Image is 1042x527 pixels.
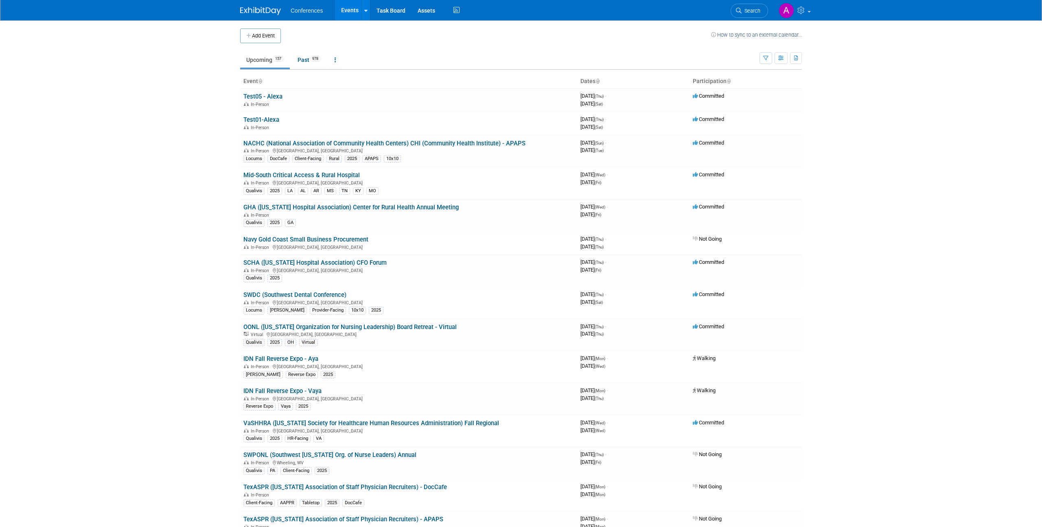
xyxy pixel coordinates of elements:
span: Committed [693,419,724,426]
div: Virtual [299,339,317,346]
span: Virtual [251,332,265,337]
span: In-Person [251,245,271,250]
div: [PERSON_NAME] [243,371,283,378]
span: (Thu) [595,260,604,265]
img: In-Person Event [244,268,249,272]
div: Qualivis [243,219,265,226]
div: Client-Facing [280,467,312,474]
span: (Thu) [595,325,604,329]
div: Wheeling, WV [243,459,574,466]
a: How to sync to an external calendar... [711,32,802,38]
span: - [606,355,608,361]
span: (Mon) [595,517,605,521]
div: Qualivis [243,339,265,346]
span: [DATE] [580,516,608,522]
span: [DATE] [580,387,608,393]
span: - [605,236,606,242]
span: (Fri) [595,268,601,272]
span: Committed [693,204,724,210]
span: - [605,259,606,265]
a: Sort by Start Date [595,78,600,84]
span: (Sun) [595,141,604,145]
div: [GEOGRAPHIC_DATA], [GEOGRAPHIC_DATA] [243,147,574,154]
span: [DATE] [580,459,601,465]
div: Client-Facing [292,155,324,162]
img: In-Person Event [244,300,249,304]
span: - [606,419,608,426]
a: IDN Fall Reverse Expo - Aya [243,355,318,362]
div: 2025 [315,467,329,474]
span: Walking [693,387,716,393]
img: In-Person Event [244,213,249,217]
div: PA [267,467,278,474]
span: (Mon) [595,356,605,361]
div: Provider-Facing [310,307,346,314]
img: In-Person Event [244,180,249,184]
span: [DATE] [580,124,603,130]
span: [DATE] [580,236,606,242]
a: TexASPR ([US_STATE] Association of Staff Physician Recruiters) - DocCafe [243,483,447,491]
div: AAPPR [278,499,297,507]
span: [DATE] [580,147,604,153]
div: Qualivis [243,274,265,282]
span: (Fri) [595,460,601,465]
a: SCHA ([US_STATE] Hospital Association) CFO Forum [243,259,387,266]
span: [DATE] [580,491,605,497]
span: Committed [693,291,724,297]
span: (Thu) [595,396,604,401]
span: [DATE] [580,93,606,99]
button: Add Event [240,29,281,43]
span: (Sat) [595,300,603,305]
span: Committed [693,140,724,146]
span: 978 [310,56,321,62]
div: Qualivis [243,467,265,474]
span: [DATE] [580,211,601,217]
div: MO [366,187,379,195]
div: MS [324,187,336,195]
a: Mid-South Critical Access & Rural Hospital [243,171,360,179]
span: [DATE] [580,204,608,210]
div: 10x10 [384,155,401,162]
div: APAPS [362,155,381,162]
a: OONL ([US_STATE] Organization for Nursing Leadership) Board Retreat - Virtual [243,323,457,331]
img: In-Person Event [244,148,249,152]
span: In-Person [251,492,271,498]
div: Vaya [278,403,293,410]
span: (Wed) [595,421,605,425]
span: (Mon) [595,492,605,497]
span: (Wed) [595,205,605,209]
span: Not Going [693,236,722,242]
span: In-Person [251,460,271,466]
span: - [606,204,608,210]
div: [GEOGRAPHIC_DATA], [GEOGRAPHIC_DATA] [243,427,574,434]
span: In-Person [251,364,271,369]
span: - [606,387,608,393]
span: [DATE] [580,483,608,490]
span: [DATE] [580,323,606,329]
span: (Thu) [595,94,604,99]
div: OH [285,339,296,346]
div: 2025 [267,435,282,442]
div: VA [313,435,324,442]
span: - [606,483,608,490]
img: ExhibitDay [240,7,281,15]
div: [GEOGRAPHIC_DATA], [GEOGRAPHIC_DATA] [243,179,574,186]
div: AL [298,187,308,195]
img: In-Person Event [244,492,249,496]
img: Virtual Event [244,332,249,336]
div: 2025 [267,274,282,282]
span: Committed [693,93,724,99]
span: (Thu) [595,452,604,457]
img: In-Person Event [244,396,249,400]
a: SWDC (Southwest Dental Conference) [243,291,346,299]
span: In-Person [251,148,271,154]
span: [DATE] [580,179,601,185]
img: In-Person Event [244,125,249,129]
span: (Sat) [595,125,603,130]
div: DocCafe [267,155,289,162]
div: Rural [326,155,342,162]
div: [GEOGRAPHIC_DATA], [GEOGRAPHIC_DATA] [243,363,574,369]
div: 2025 [267,187,282,195]
span: [DATE] [580,419,608,426]
span: - [605,451,606,457]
